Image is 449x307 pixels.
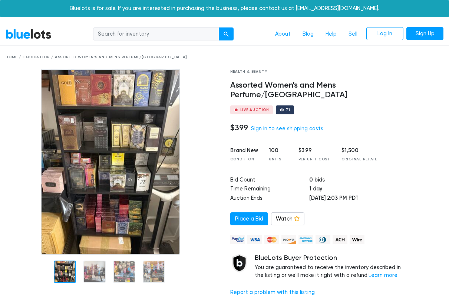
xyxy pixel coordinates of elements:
a: Report a problem with this listing [230,289,315,295]
a: Sign Up [406,27,443,40]
img: buyer_protection_shield-3b65640a83011c7d3ede35a8e5a80bfdfaa6a97447f0071c1475b91a4b0b3d01.png [230,254,249,272]
a: Sell [343,27,363,41]
a: BlueLots [6,29,52,39]
div: 71 [286,108,290,112]
td: Bid Count [230,176,310,185]
div: $3.99 [298,147,330,155]
div: Brand New [230,147,258,155]
td: 1 day [309,185,406,194]
img: discover-82be18ecfda2d062aad2762c1ca80e2d36a4073d45c9e0ffae68cd515fbd3d32.png [281,235,296,244]
div: Home / Liquidation / Assorted Women's and Mens Perfume/[GEOGRAPHIC_DATA] [6,55,443,60]
td: Auction Ends [230,194,310,203]
div: Units [269,157,287,162]
img: diners_club-c48f30131b33b1bb0e5d0e2dbd43a8bea4cb12cb2961413e2f4250e06c020426.png [316,235,330,244]
h4: $399 [230,123,248,133]
div: Live Auction [240,108,270,112]
a: Place a Bid [230,212,268,226]
img: mastercard-42073d1d8d11d6635de4c079ffdb20a4f30a903dc55d1612383a1b395dd17f39.png [264,235,279,244]
div: Per Unit Cost [298,157,330,162]
a: Help [320,27,343,41]
input: Search for inventory [93,27,219,41]
img: 64e6c136-5566-45ee-b66b-d6d495223013-1759092832.jpg [41,69,180,255]
a: Learn more [369,272,397,278]
img: visa-79caf175f036a155110d1892330093d4c38f53c55c9ec9e2c3a54a56571784bb.png [247,235,262,244]
img: wire-908396882fe19aaaffefbd8e17b12f2f29708bd78693273c0e28e3a24408487f.png [350,235,364,244]
div: Original Retail [341,157,377,162]
img: american_express-ae2a9f97a040b4b41f6397f7637041a5861d5f99d0716c09922aba4e24c8547d.png [298,235,313,244]
h5: BlueLots Buyer Protection [255,254,406,262]
a: Sign in to see shipping costs [251,125,323,132]
td: 0 bids [309,176,406,185]
h4: Assorted Women's and Mens Perfume/[GEOGRAPHIC_DATA] [230,81,406,100]
a: Blog [297,27,320,41]
a: Watch [271,212,304,226]
a: About [269,27,297,41]
img: ach-b7992fed28a4f97f893c574229be66187b9afb3f1a8d16a4691d3d3140a8ab00.png [333,235,347,244]
div: Health & Beauty [230,69,406,75]
td: Time Remaining [230,185,310,194]
div: $1,500 [341,147,377,155]
div: Condition [230,157,258,162]
td: [DATE] 2:03 PM PDT [309,194,406,203]
img: paypal_credit-80455e56f6e1299e8d57f40c0dcee7b8cd4ae79b9eccbfc37e2480457ba36de9.png [230,235,245,244]
div: 100 [269,147,287,155]
div: You are guaranteed to receive the inventory described in the listing or we'll make it right with ... [255,254,406,280]
a: Log In [366,27,403,40]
